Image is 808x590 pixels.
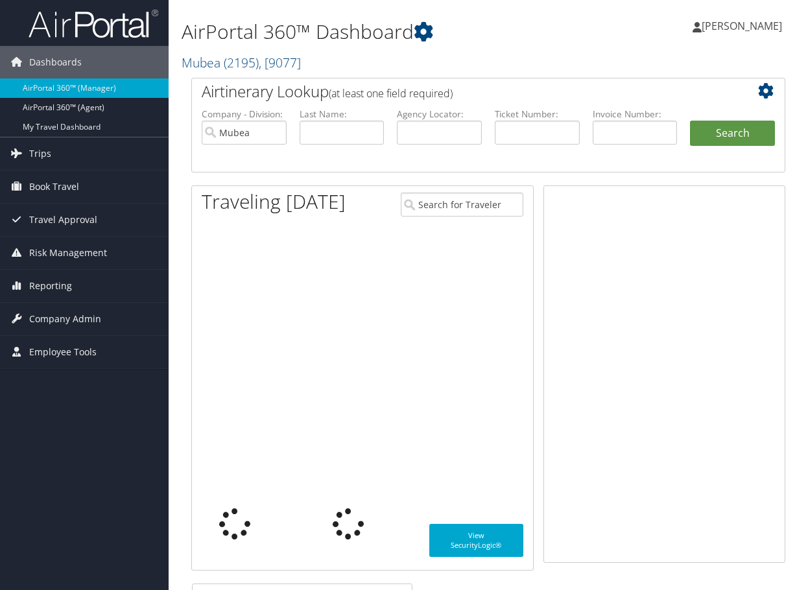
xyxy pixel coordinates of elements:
span: Employee Tools [29,336,97,368]
label: Last Name: [300,108,385,121]
h1: Traveling [DATE] [202,188,346,215]
label: Invoice Number: [593,108,678,121]
span: Book Travel [29,171,79,203]
span: Trips [29,137,51,170]
label: Agency Locator: [397,108,482,121]
span: Company Admin [29,303,101,335]
label: Company - Division: [202,108,287,121]
span: , [ 9077 ] [259,54,301,71]
span: Travel Approval [29,204,97,236]
span: Dashboards [29,46,82,78]
input: Search for Traveler [401,193,523,217]
h1: AirPortal 360™ Dashboard [182,18,591,45]
a: Mubea [182,54,301,71]
span: Risk Management [29,237,107,269]
h2: Airtinerary Lookup [202,80,726,102]
span: Reporting [29,270,72,302]
span: [PERSON_NAME] [702,19,782,33]
span: (at least one field required) [329,86,453,100]
img: airportal-logo.png [29,8,158,39]
a: View SecurityLogic® [429,524,523,557]
button: Search [690,121,775,147]
label: Ticket Number: [495,108,580,121]
span: ( 2195 ) [224,54,259,71]
a: [PERSON_NAME] [693,6,795,45]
